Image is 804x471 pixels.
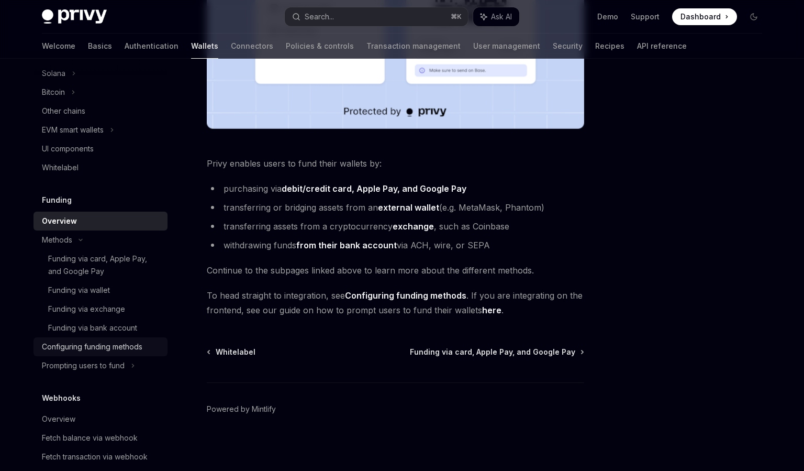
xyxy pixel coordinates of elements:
span: Privy enables users to fund their wallets by: [207,156,584,171]
li: transferring or bridging assets from an (e.g. MetaMask, Phantom) [207,200,584,215]
a: Demo [597,12,618,22]
span: Dashboard [680,12,721,22]
a: Welcome [42,34,75,59]
a: Wallets [191,34,218,59]
a: Fetch transaction via webhook [33,447,167,466]
div: Funding via exchange [48,303,125,315]
div: UI components [42,143,94,155]
div: Overview [42,215,77,227]
a: Support [631,12,660,22]
h5: Funding [42,194,72,206]
a: Overview [33,212,167,231]
a: API reference [637,34,687,59]
a: Transaction management [366,34,461,59]
span: Funding via card, Apple Pay, and Google Pay [410,347,575,357]
a: Funding via exchange [33,300,167,319]
a: Dashboard [672,8,737,25]
a: Connectors [231,34,273,59]
a: exchange [393,221,434,232]
a: Recipes [595,34,624,59]
li: transferring assets from a cryptocurrency , such as Coinbase [207,219,584,234]
a: Funding via bank account [33,319,167,337]
a: here [482,305,501,316]
a: Whitelabel [208,347,255,357]
a: Other chains [33,102,167,121]
li: purchasing via [207,181,584,196]
strong: exchange [393,221,434,232]
div: Funding via wallet [48,284,110,297]
a: debit/credit card, Apple Pay, and Google Pay [282,183,466,194]
a: external wallet [378,202,439,213]
span: Continue to the subpages linked above to learn more about the different methods. [207,263,584,278]
a: Funding via card, Apple Pay, and Google Pay [410,347,583,357]
a: Security [553,34,583,59]
a: Policies & controls [286,34,354,59]
div: Other chains [42,105,85,117]
a: Authentication [125,34,178,59]
div: Fetch transaction via webhook [42,451,148,463]
li: withdrawing funds via ACH, wire, or SEPA [207,238,584,253]
button: Ask AI [473,7,519,26]
a: Whitelabel [33,158,167,177]
img: dark logo [42,9,107,24]
a: Funding via card, Apple Pay, and Google Pay [33,249,167,281]
div: Funding via bank account [48,322,137,334]
a: Funding via wallet [33,281,167,300]
span: Whitelabel [216,347,255,357]
span: To head straight to integration, see . If you are integrating on the frontend, see our guide on h... [207,288,584,317]
div: Whitelabel [42,161,79,174]
div: Prompting users to fund [42,359,125,372]
button: Search...⌘K [285,7,468,26]
div: Methods [42,234,72,246]
div: Overview [42,413,75,425]
a: from their bank account [296,240,397,251]
a: Configuring funding methods [33,337,167,356]
div: Configuring funding methods [42,341,142,353]
a: User management [473,34,540,59]
div: EVM smart wallets [42,124,104,136]
a: UI components [33,139,167,158]
div: Bitcoin [42,86,65,98]
span: Ask AI [491,12,512,22]
div: Fetch balance via webhook [42,432,138,444]
a: Fetch balance via webhook [33,429,167,447]
a: Overview [33,410,167,429]
a: Powered by Mintlify [207,404,276,414]
a: Basics [88,34,112,59]
a: Configuring funding methods [345,290,466,301]
h5: Webhooks [42,392,81,404]
div: Funding via card, Apple Pay, and Google Pay [48,253,161,278]
span: ⌘ K [451,13,462,21]
button: Toggle dark mode [745,8,762,25]
div: Search... [305,10,334,23]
